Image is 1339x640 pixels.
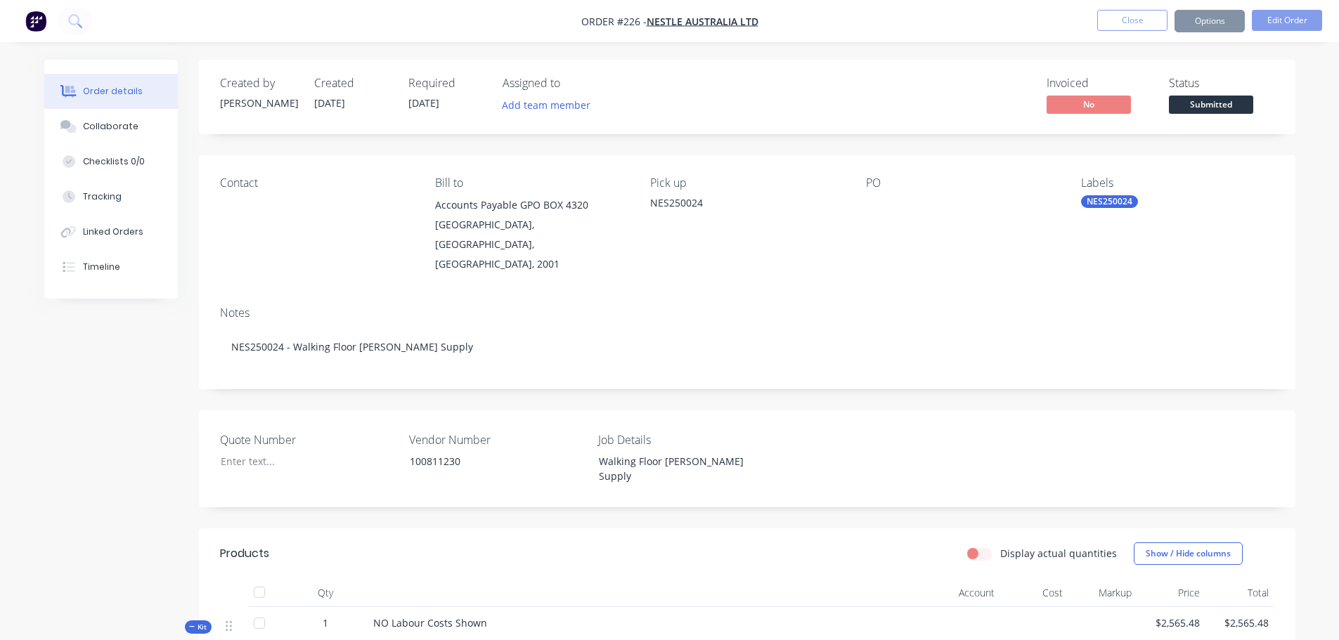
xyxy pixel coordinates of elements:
div: Cost [1000,579,1069,607]
span: 1 [323,615,328,630]
div: Pick up [650,176,843,190]
div: Account [860,579,1000,607]
button: Timeline [44,249,178,285]
button: Collaborate [44,109,178,144]
label: Job Details [598,431,774,448]
div: Created [314,77,392,90]
label: Display actual quantities [1000,546,1117,561]
div: Status [1169,77,1274,90]
button: Submitted [1169,96,1253,117]
div: Order details [83,85,143,98]
a: Nestle Australia Ltd [647,15,758,28]
button: Close [1097,10,1167,31]
button: Edit Order [1252,10,1322,31]
div: PO [866,176,1059,190]
span: $2,565.48 [1143,615,1201,630]
span: NO Labour Costs Shown [373,616,487,629]
div: Kit [185,620,212,634]
button: Order details [44,74,178,109]
button: Tracking [44,179,178,214]
div: Total [1205,579,1274,607]
button: Show / Hide columns [1134,542,1243,565]
div: [PERSON_NAME] [220,96,297,110]
div: Checklists 0/0 [83,155,145,168]
label: Quote Number [220,431,396,448]
div: 100811230 [399,451,574,471]
button: Add team member [494,96,597,115]
div: Linked Orders [83,226,143,238]
label: Vendor Number [409,431,585,448]
div: Walking Floor [PERSON_NAME] Supply [588,451,763,486]
span: No [1047,96,1131,113]
span: $2,565.48 [1211,615,1269,630]
span: Kit [189,622,207,632]
button: Linked Orders [44,214,178,249]
div: Accounts Payable GPO BOX 4320 [435,195,628,215]
div: NES250024 [1081,195,1138,208]
div: Invoiced [1047,77,1152,90]
div: Labels [1081,176,1274,190]
div: Bill to [435,176,628,190]
div: Contact [220,176,413,190]
div: Qty [283,579,368,607]
img: Factory [25,11,46,32]
div: Accounts Payable GPO BOX 4320[GEOGRAPHIC_DATA], [GEOGRAPHIC_DATA], [GEOGRAPHIC_DATA], 2001 [435,195,628,274]
button: Checklists 0/0 [44,144,178,179]
div: Markup [1068,579,1137,607]
div: NES250024 - Walking Floor [PERSON_NAME] Supply [220,325,1274,368]
span: [DATE] [408,96,439,110]
div: Assigned to [503,77,643,90]
div: Collaborate [83,120,138,133]
div: Notes [220,306,1274,320]
span: [DATE] [314,96,345,110]
div: Timeline [83,261,120,273]
div: [GEOGRAPHIC_DATA], [GEOGRAPHIC_DATA], [GEOGRAPHIC_DATA], 2001 [435,215,628,274]
button: Add team member [503,96,598,115]
div: Products [220,545,269,562]
span: Order #226 - [581,15,647,28]
span: Submitted [1169,96,1253,113]
button: Options [1175,10,1245,32]
div: Required [408,77,486,90]
div: Tracking [83,190,122,203]
div: Price [1137,579,1206,607]
div: Created by [220,77,297,90]
div: NES250024 [650,195,843,210]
